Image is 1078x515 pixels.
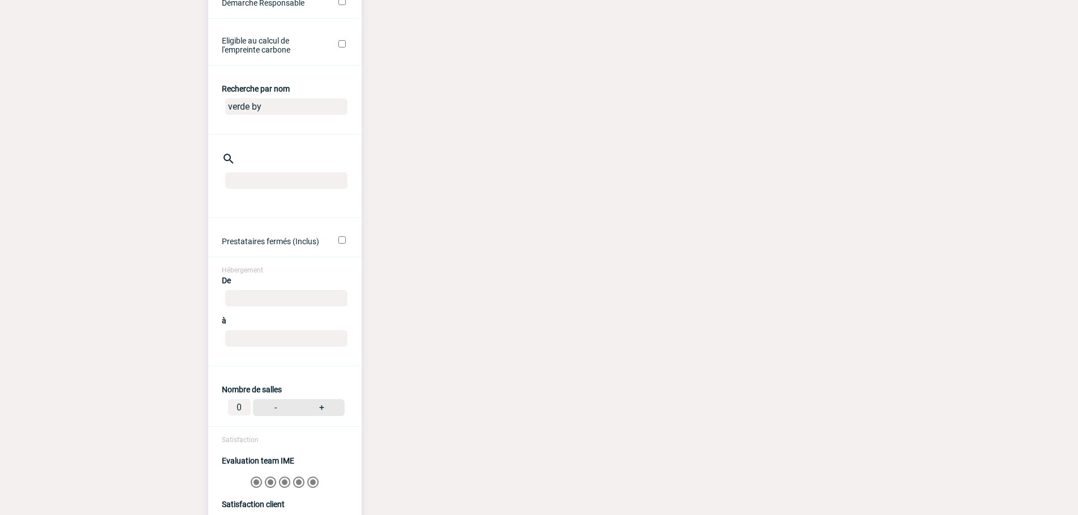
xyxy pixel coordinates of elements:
[222,500,285,509] label: Satisfaction client
[274,399,277,416] p: -
[338,40,346,47] input: Eligible au calcul de l'empreinte carbone
[319,399,324,416] p: +
[222,266,263,274] span: Hébergement
[222,84,290,93] label: Recherche par nom
[222,152,235,166] img: search-24-px.png
[222,237,323,246] label: Prestataires fermés (Inclus)
[222,316,226,325] label: à
[222,276,231,285] label: De
[222,436,259,444] span: Satisfaction
[222,385,282,394] label: Nombre de salles
[222,456,294,465] label: Evaluation team IME
[222,36,323,54] label: Eligible au calcul de l'empreinte carbone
